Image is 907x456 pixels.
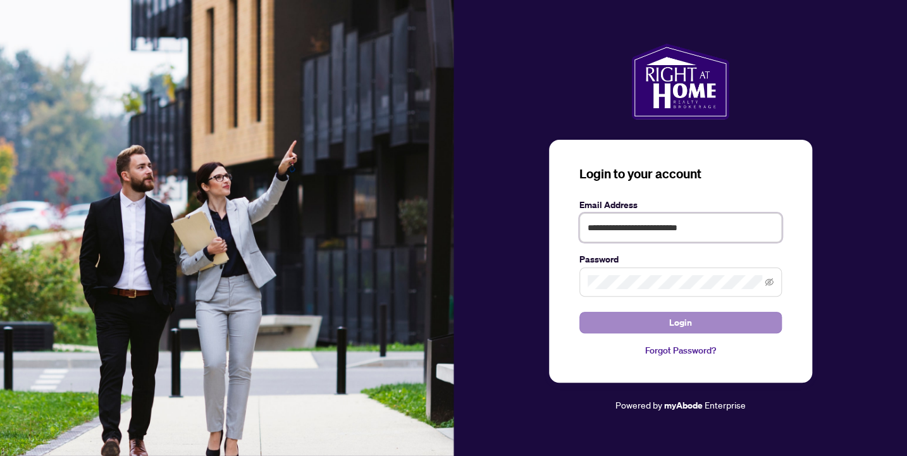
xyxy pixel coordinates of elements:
h3: Login to your account [579,165,782,183]
a: Forgot Password? [579,343,782,357]
span: Powered by [615,399,662,410]
a: myAbode [664,398,703,412]
span: Login [669,312,692,333]
label: Email Address [579,198,782,212]
span: Enterprise [705,399,746,410]
button: Login [579,312,782,333]
label: Password [579,252,782,266]
span: eye-invisible [765,278,774,287]
img: ma-logo [631,44,729,120]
